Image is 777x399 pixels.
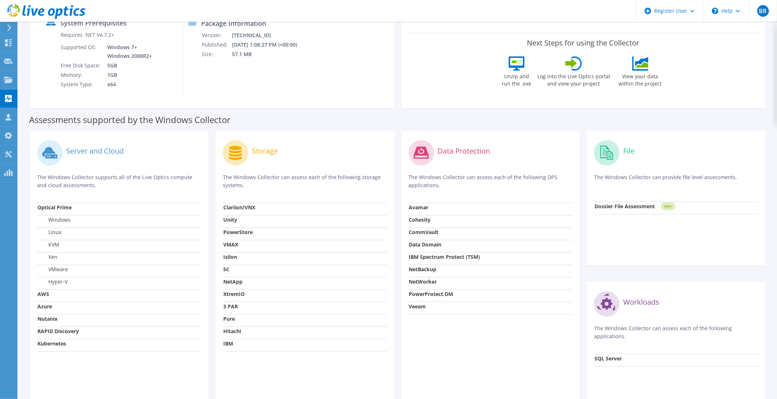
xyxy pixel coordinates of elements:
[500,71,533,87] label: Unzip and run the .exe
[37,216,71,224] label: Windows
[223,340,233,347] strong: IBM
[37,266,68,273] label: VMware
[594,355,622,362] strong: SQL Server
[409,291,453,297] strong: PowerProtect DM
[223,204,255,211] strong: Clariion/VNX
[223,315,235,322] strong: Pure
[232,40,307,50] td: [DATE] 1:08:27 PM (+00:00)
[102,61,153,70] td: 5GB
[201,40,232,50] td: Published:
[223,241,238,248] strong: VMAX
[232,31,307,40] td: [TECHNICAL_ID]
[223,229,253,236] strong: PowerStore
[409,216,431,223] strong: Cohesity
[623,147,634,155] label: File
[223,278,243,285] strong: NetApp
[223,266,229,273] strong: SC
[60,19,127,27] label: System Prerequisites
[712,8,718,14] svg: \n
[252,147,278,155] label: Storage
[409,229,439,236] strong: CommVault
[37,253,57,261] label: Xen
[409,266,437,273] strong: NetBackup
[37,241,59,248] label: KVM
[37,278,68,285] label: Hyper-V
[37,340,66,347] strong: Kubernetes
[223,253,237,260] strong: Isilon
[37,328,79,335] strong: RAPID Discovery
[527,39,640,47] label: Next Steps for using the Collector
[37,291,49,297] strong: AWS
[37,173,201,189] p: The Windows Collector supports all of the Live Optics compute and cloud assessments.
[66,147,124,155] label: Server and Cloud
[438,147,490,155] label: Data Protection
[223,291,245,297] strong: XtremIO
[232,50,307,59] td: 57.1 MB
[60,70,102,80] td: Memory:
[29,116,231,123] label: Assessments supported by the Windows Collector
[37,315,57,322] strong: Nutanix
[102,80,153,89] td: x64
[409,173,573,189] p: The Windows Collector can assess each of the following DPS applications.
[37,229,61,236] label: Linux
[37,303,52,310] strong: Azure
[223,173,387,189] p: The Windows Collector can assess each of the following storage systems.
[60,61,102,70] td: Free Disk Space:
[223,303,238,310] strong: 3 PAR
[201,31,232,40] td: Version:
[102,70,153,80] td: 1GB
[102,43,153,61] td: Windows 7+ Windows 2008R2+
[60,43,102,61] td: Supported OS:
[757,5,769,17] span: BR
[223,216,237,223] strong: Unity
[409,204,429,211] strong: Avamar
[201,20,266,27] label: Package Information
[409,253,480,260] strong: IBM Spectrum Protect (TSM)
[201,50,232,59] td: Size:
[409,303,426,310] strong: Veeam
[623,299,659,306] label: Workloads
[665,205,672,209] tspan: NEW!
[594,173,758,188] p: The Windows Collector can provide file level assessments.
[37,204,72,211] strong: Optical Prime
[537,71,610,87] label: Log into the Live Optics portal and view your project
[409,278,437,285] strong: NetWorker
[594,324,758,340] p: The Windows Collector can assess each of the following applications.
[223,328,241,335] strong: Hitachi
[409,241,442,248] strong: Data Domain
[594,203,655,210] strong: Dossier File Assessment
[60,80,102,89] td: System Type:
[614,71,666,87] label: View your data within the project
[61,31,114,39] label: Requires .NET V4.7.2+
